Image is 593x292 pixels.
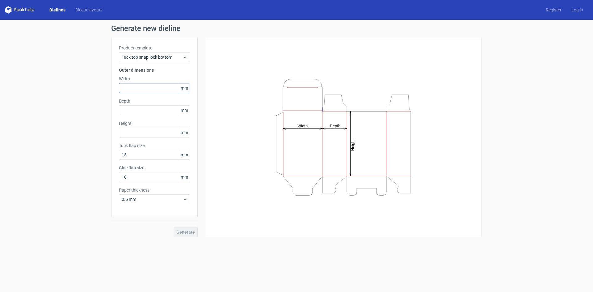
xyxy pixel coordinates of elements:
label: Width [119,76,190,82]
label: Paper thickness [119,187,190,193]
a: Log in [566,7,588,13]
span: mm [179,106,190,115]
label: Product template [119,45,190,51]
label: Tuck flap size [119,142,190,149]
a: Register [541,7,566,13]
label: Height [119,120,190,126]
tspan: Width [297,123,308,128]
label: Depth [119,98,190,104]
a: Dielines [44,7,70,13]
span: Tuck top snap lock bottom [122,54,183,60]
span: mm [179,128,190,137]
tspan: Height [350,139,355,150]
span: mm [179,83,190,93]
span: 0.5 mm [122,196,183,202]
a: Diecut layouts [70,7,107,13]
label: Glue flap size [119,165,190,171]
tspan: Depth [330,123,340,128]
h3: Outer dimensions [119,67,190,73]
span: mm [179,172,190,182]
h1: Generate new dieline [111,25,482,32]
span: mm [179,150,190,159]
